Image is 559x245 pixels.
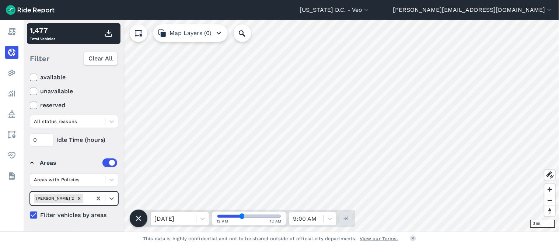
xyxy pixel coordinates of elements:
[5,169,18,183] a: Datasets
[5,128,18,141] a: Areas
[270,218,282,224] span: 12 AM
[234,24,263,42] input: Search Location or Vehicles
[5,66,18,80] a: Heatmaps
[300,6,370,14] button: [US_STATE] D.C. - Veo
[30,25,55,36] div: 1,477
[40,158,117,167] div: Areas
[30,133,118,147] div: Idle Time (hours)
[30,73,118,82] label: available
[5,46,18,59] a: Realtime
[30,211,118,220] label: Filter vehicles by areas
[531,220,555,228] div: 3 mi
[34,194,75,203] div: [PERSON_NAME] 2
[6,5,55,15] img: Ride Report
[153,24,228,42] button: Map Layers (0)
[30,87,118,96] label: unavailable
[5,108,18,121] a: Policy
[30,101,118,110] label: reserved
[545,184,555,195] button: Zoom in
[545,195,555,206] button: Zoom out
[393,6,553,14] button: [PERSON_NAME][EMAIL_ADDRESS][DOMAIN_NAME]
[360,235,399,242] a: View our Terms.
[30,25,55,42] div: Total Vehicles
[30,153,117,173] summary: Areas
[27,47,120,70] div: Filter
[88,54,113,63] span: Clear All
[84,52,118,65] button: Clear All
[75,194,83,203] div: Remove Ward 2
[5,149,18,162] a: Health
[217,218,228,224] span: 12 AM
[5,87,18,100] a: Analyze
[5,25,18,38] a: Report
[545,206,555,216] button: Reset bearing to north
